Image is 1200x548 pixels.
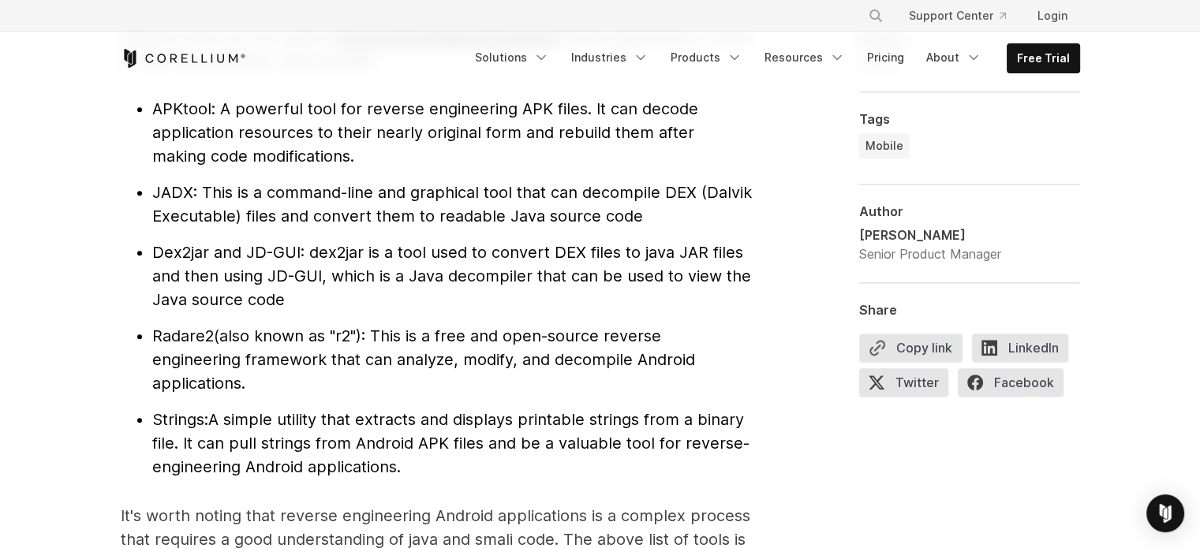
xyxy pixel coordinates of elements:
span: LinkedIn [972,334,1068,362]
span: : dex2jar is a tool used to convert DEX files to java JAR files and then using JD-GUI, which is a... [152,243,751,309]
span: Facebook [958,368,1064,397]
a: Free Trial [1007,44,1079,73]
a: Mobile [859,133,910,158]
span: Dex2jar and JD-GUI [152,243,301,262]
span: Mobile [865,138,903,154]
a: Industries [562,43,658,72]
a: Corellium Home [121,49,246,68]
span: A simple utility that extracts and displays printable strings from a binary file. It can pull str... [152,410,750,476]
span: : This is a command-line and graphical tool that can decompile DEX (Dalvik Executable) files and ... [152,183,752,226]
div: Navigation Menu [465,43,1080,73]
a: Solutions [465,43,559,72]
div: Tags [859,111,1080,127]
a: About [917,43,991,72]
a: LinkedIn [972,334,1078,368]
a: Pricing [858,43,914,72]
a: Support Center [896,2,1019,30]
span: Twitter [859,368,948,397]
span: : A powerful tool for reverse engineering APK files. It can decode application resources to their... [152,99,698,166]
button: Search [862,2,890,30]
div: [PERSON_NAME] [859,226,1001,244]
div: Open Intercom Messenger [1146,494,1184,532]
div: Share [859,302,1080,318]
span: APKtool [152,99,211,118]
a: Products [661,43,752,72]
a: Resources [755,43,854,72]
div: Senior Product Manager [859,244,1001,263]
a: Facebook [958,368,1073,403]
button: Copy link [859,334,963,362]
span: Radare2 [152,326,214,345]
div: Navigation Menu [849,2,1080,30]
span: JADX [152,183,193,202]
a: Login [1025,2,1080,30]
div: Author [859,203,1080,219]
span: Strings: [152,410,208,429]
span: (also known as "r2"): This is a free and open-source reverse engineering framework that can analy... [152,326,695,393]
a: Twitter [859,368,958,403]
